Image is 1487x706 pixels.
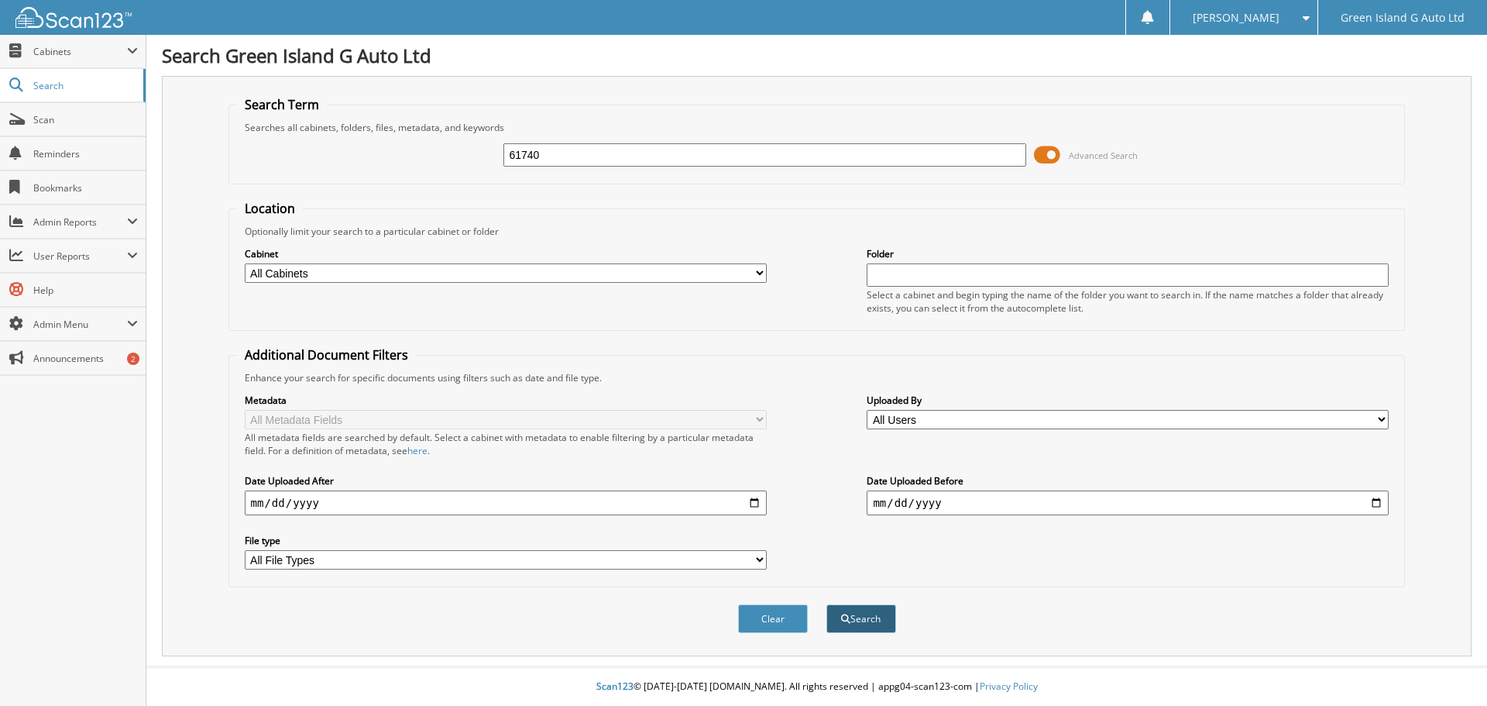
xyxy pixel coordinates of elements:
label: Cabinet [245,247,767,260]
span: User Reports [33,250,127,263]
span: Search [33,79,136,92]
span: Admin Menu [33,318,127,331]
label: Folder [867,247,1389,260]
div: Searches all cabinets, folders, files, metadata, and keywords [237,121,1397,134]
span: Scan [33,113,138,126]
div: All metadata fields are searched by default. Select a cabinet with metadata to enable filtering b... [245,431,767,457]
legend: Search Term [237,96,327,113]
div: Select a cabinet and begin typing the name of the folder you want to search in. If the name match... [867,288,1389,315]
a: here [407,444,428,457]
span: Bookmarks [33,181,138,195]
legend: Additional Document Filters [237,346,416,363]
h1: Search Green Island G Auto Ltd [162,43,1472,68]
img: scan123-logo-white.svg [15,7,132,28]
span: [PERSON_NAME] [1193,13,1279,22]
span: Green Island G Auto Ltd [1341,13,1465,22]
span: Help [33,284,138,297]
button: Search [826,604,896,633]
input: start [245,491,767,515]
label: Metadata [245,394,767,407]
span: Scan123 [596,680,634,693]
span: Advanced Search [1069,150,1138,161]
label: Date Uploaded Before [867,474,1389,487]
div: © [DATE]-[DATE] [DOMAIN_NAME]. All rights reserved | appg04-scan123-com | [146,668,1487,706]
div: 2 [127,353,139,365]
a: Privacy Policy [980,680,1038,693]
iframe: Chat Widget [1410,632,1487,706]
div: Optionally limit your search to a particular cabinet or folder [237,225,1397,238]
label: Date Uploaded After [245,474,767,487]
span: Announcements [33,352,138,365]
span: Admin Reports [33,215,127,229]
div: Enhance your search for specific documents using filters such as date and file type. [237,371,1397,384]
label: Uploaded By [867,394,1389,407]
span: Cabinets [33,45,127,58]
input: end [867,491,1389,515]
legend: Location [237,200,303,217]
label: File type [245,534,767,547]
button: Clear [738,604,808,633]
span: Reminders [33,147,138,160]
